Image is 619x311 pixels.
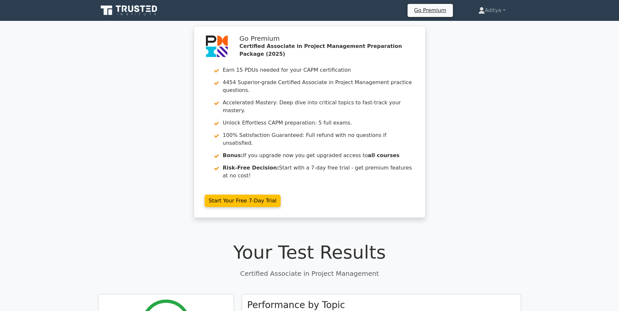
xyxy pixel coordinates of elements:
a: Aditya [463,4,521,17]
h1: Your Test Results [98,241,521,263]
a: Go Premium [410,6,450,15]
p: Certified Associate in Project Management [98,269,521,278]
a: Start Your Free 7-Day Trial [205,195,281,207]
h3: Performance by Topic [247,300,345,311]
